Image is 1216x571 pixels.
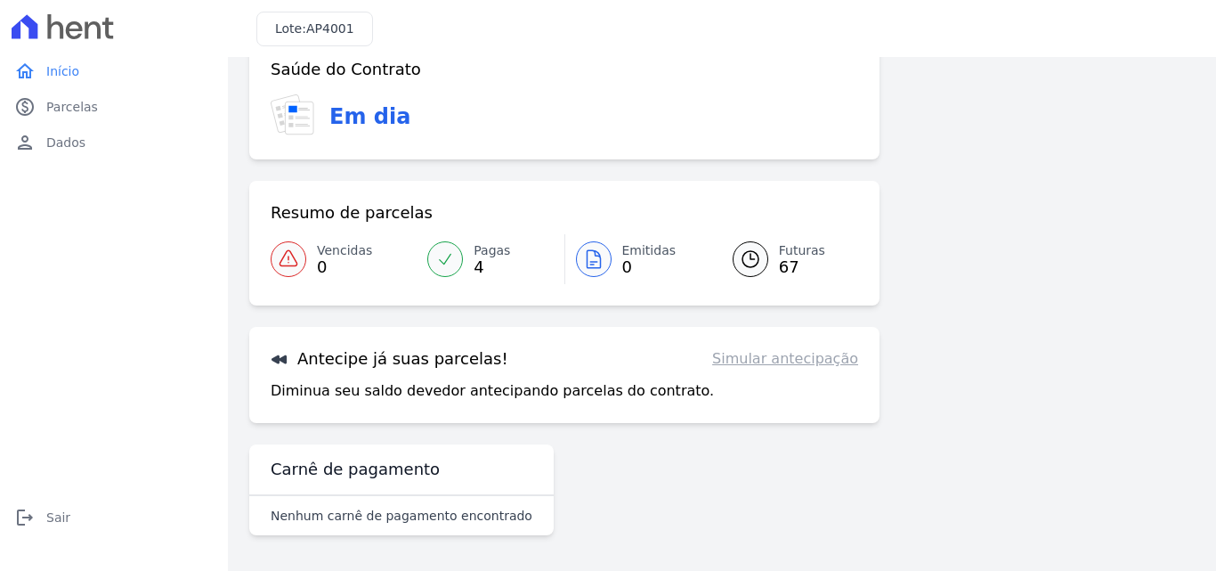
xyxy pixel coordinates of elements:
a: paidParcelas [7,89,221,125]
span: Pagas [474,241,510,260]
a: Vencidas 0 [271,234,417,284]
i: paid [14,96,36,118]
span: 67 [779,260,825,274]
i: logout [14,507,36,528]
h3: Resumo de parcelas [271,202,433,224]
span: Emitidas [622,241,677,260]
span: AP4001 [306,21,354,36]
span: Dados [46,134,85,151]
h3: Lote: [275,20,354,38]
a: Futuras 67 [711,234,858,284]
span: Vencidas [317,241,372,260]
a: personDados [7,125,221,160]
span: Início [46,62,79,80]
i: home [14,61,36,82]
a: logoutSair [7,500,221,535]
p: Diminua seu saldo devedor antecipando parcelas do contrato. [271,380,714,402]
span: Sair [46,509,70,526]
span: Futuras [779,241,825,260]
i: person [14,132,36,153]
h3: Em dia [329,101,410,133]
a: Pagas 4 [417,234,563,284]
p: Nenhum carnê de pagamento encontrado [271,507,532,525]
span: 0 [317,260,372,274]
a: homeInício [7,53,221,89]
a: Simular antecipação [712,348,858,370]
h3: Carnê de pagamento [271,459,440,480]
span: 0 [622,260,677,274]
h3: Antecipe já suas parcelas! [271,348,508,370]
span: 4 [474,260,510,274]
a: Emitidas 0 [565,234,711,284]
span: Parcelas [46,98,98,116]
h3: Saúde do Contrato [271,59,421,80]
